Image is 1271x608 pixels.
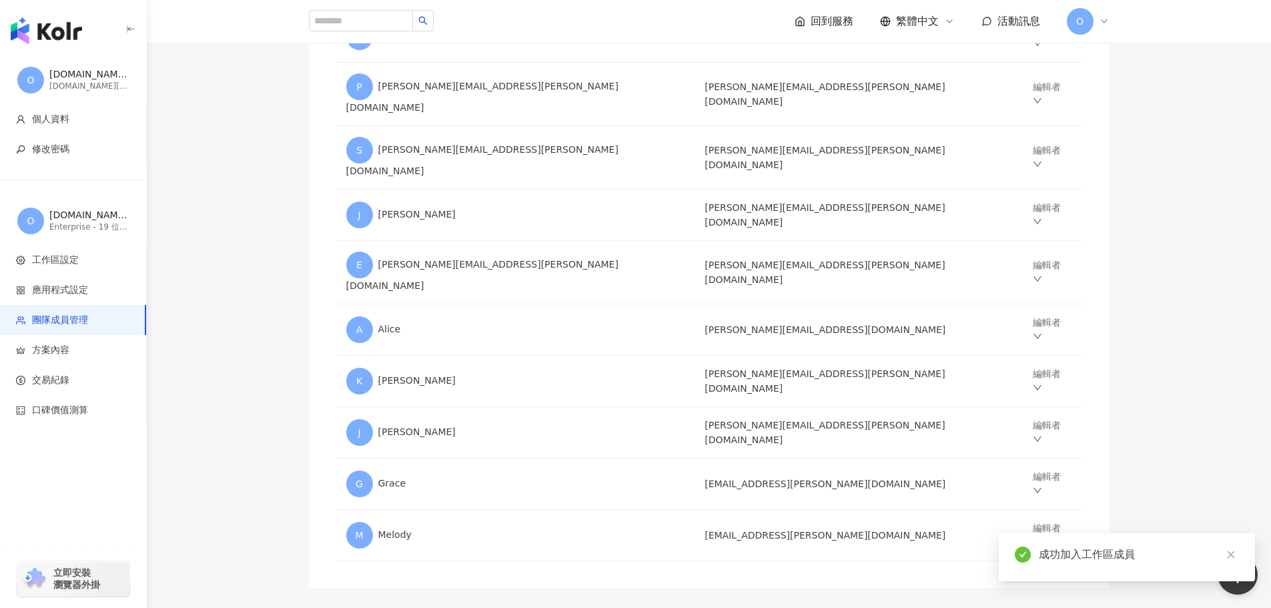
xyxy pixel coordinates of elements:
[16,145,25,154] span: key
[1033,434,1042,444] span: down
[32,374,69,387] span: 交易紀錄
[1033,202,1061,228] a: 編輯者
[346,202,684,228] div: [PERSON_NAME]
[32,254,79,267] span: 工作區設定
[346,137,684,178] div: [PERSON_NAME][EMAIL_ADDRESS][PERSON_NAME][DOMAIN_NAME]
[16,115,25,124] span: user
[356,322,363,337] span: A
[346,316,684,343] div: Alice
[21,568,47,589] img: chrome extension
[1033,523,1061,548] a: 編輯者
[1033,39,1042,48] span: down
[32,404,88,417] span: 口碑價值測算
[17,561,129,597] a: chrome extension立即安裝 瀏覽器外掛
[1039,547,1239,563] div: 成功加入工作區成員
[32,344,69,357] span: 方案內容
[1033,317,1061,342] a: 編輯者
[694,241,1022,304] td: [PERSON_NAME][EMAIL_ADDRESS][PERSON_NAME][DOMAIN_NAME]
[1033,160,1042,169] span: down
[1076,14,1084,29] span: O
[49,222,129,233] div: Enterprise - 19 位成員
[16,286,25,295] span: appstore
[32,143,69,156] span: 修改密碼
[32,113,69,126] span: 個人資料
[694,459,1022,510] td: [EMAIL_ADDRESS][PERSON_NAME][DOMAIN_NAME]
[356,79,362,94] span: P
[694,63,1022,126] td: [PERSON_NAME][EMAIL_ADDRESS][PERSON_NAME][DOMAIN_NAME]
[896,14,939,29] span: 繁體中文
[694,510,1022,561] td: [EMAIL_ADDRESS][PERSON_NAME][DOMAIN_NAME]
[1033,332,1042,341] span: down
[346,73,684,115] div: [PERSON_NAME][EMAIL_ADDRESS][PERSON_NAME][DOMAIN_NAME]
[1033,486,1042,495] span: down
[1033,383,1042,392] span: down
[49,81,129,92] div: [DOMAIN_NAME][EMAIL_ADDRESS][DOMAIN_NAME]
[358,425,360,440] span: J
[811,14,853,29] span: 回到服務
[1033,96,1042,105] span: down
[16,376,25,385] span: dollar
[694,304,1022,356] td: [PERSON_NAME][EMAIL_ADDRESS][DOMAIN_NAME]
[1033,24,1061,49] a: 編輯者
[997,15,1040,27] span: 活動訊息
[1033,420,1061,445] a: 編輯者
[358,208,360,222] span: J
[1033,81,1061,107] a: 編輯者
[11,17,82,44] img: logo
[1033,260,1061,285] a: 編輯者
[16,406,25,415] span: calculator
[346,522,684,549] div: Melody
[49,68,129,81] div: [DOMAIN_NAME][EMAIL_ADDRESS][DOMAIN_NAME]
[1033,145,1061,170] a: 編輯者
[346,419,684,446] div: [PERSON_NAME]
[694,126,1022,190] td: [PERSON_NAME][EMAIL_ADDRESS][PERSON_NAME][DOMAIN_NAME]
[694,407,1022,459] td: [PERSON_NAME][EMAIL_ADDRESS][PERSON_NAME][DOMAIN_NAME]
[356,258,362,272] span: E
[1226,550,1236,559] span: close
[1033,471,1061,497] a: 編輯者
[32,314,88,327] span: 團隊成員管理
[346,252,684,293] div: [PERSON_NAME][EMAIL_ADDRESS][PERSON_NAME][DOMAIN_NAME]
[1033,274,1042,284] span: down
[694,356,1022,407] td: [PERSON_NAME][EMAIL_ADDRESS][PERSON_NAME][DOMAIN_NAME]
[356,477,363,491] span: G
[795,14,853,29] a: 回到服務
[27,214,34,228] span: O
[32,284,88,297] span: 應用程式設定
[355,528,363,543] span: M
[1033,368,1061,394] a: 編輯者
[356,143,362,158] span: S
[53,567,100,591] span: 立即安裝 瀏覽器外掛
[1015,547,1031,563] span: check-circle
[1033,217,1042,226] span: down
[346,368,684,394] div: [PERSON_NAME]
[418,16,428,25] span: search
[49,209,129,222] div: [DOMAIN_NAME][EMAIL_ADDRESS][DOMAIN_NAME] 的工作區
[694,190,1022,241] td: [PERSON_NAME][EMAIL_ADDRESS][PERSON_NAME][DOMAIN_NAME]
[356,374,362,388] span: K
[27,73,34,87] span: O
[346,471,684,497] div: Grace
